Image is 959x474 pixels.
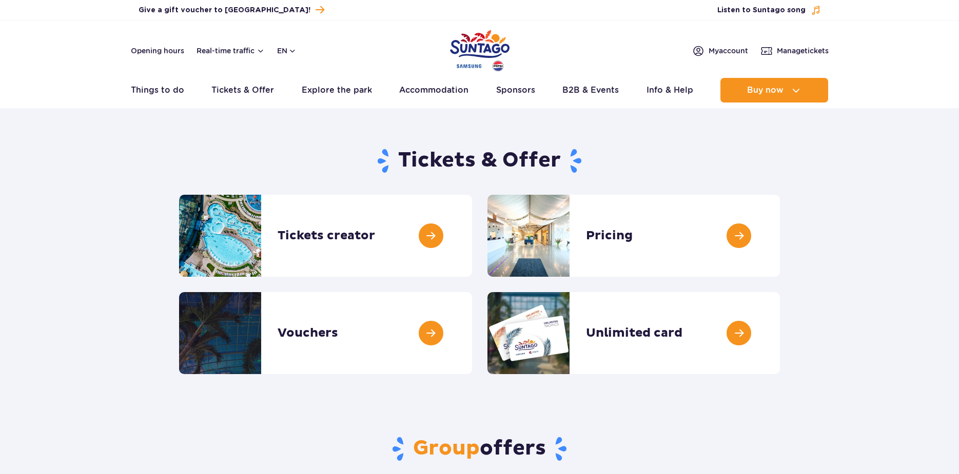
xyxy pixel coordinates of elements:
span: Group [413,436,480,461]
span: Buy now [747,86,784,95]
span: Listen to Suntago song [717,5,806,15]
button: Real-time traffic [197,47,265,55]
a: Info & Help [647,78,693,102]
a: Explore the park [302,78,372,102]
span: My account [709,46,748,56]
span: Give a gift voucher to [GEOGRAPHIC_DATA]! [139,5,310,15]
a: Managetickets [760,45,829,57]
a: B2B & Events [562,78,619,102]
h1: Tickets & Offer [179,148,780,174]
span: Manage tickets [777,46,829,56]
a: Myaccount [692,45,748,57]
a: Things to do [131,78,184,102]
button: en [277,46,297,56]
a: Sponsors [496,78,535,102]
a: Give a gift voucher to [GEOGRAPHIC_DATA]! [139,3,324,17]
h2: offers [179,436,780,462]
a: Park of Poland [450,26,510,73]
button: Listen to Suntago song [717,5,821,15]
button: Buy now [720,78,828,102]
a: Tickets & Offer [211,78,274,102]
a: Opening hours [131,46,184,56]
a: Accommodation [399,78,468,102]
